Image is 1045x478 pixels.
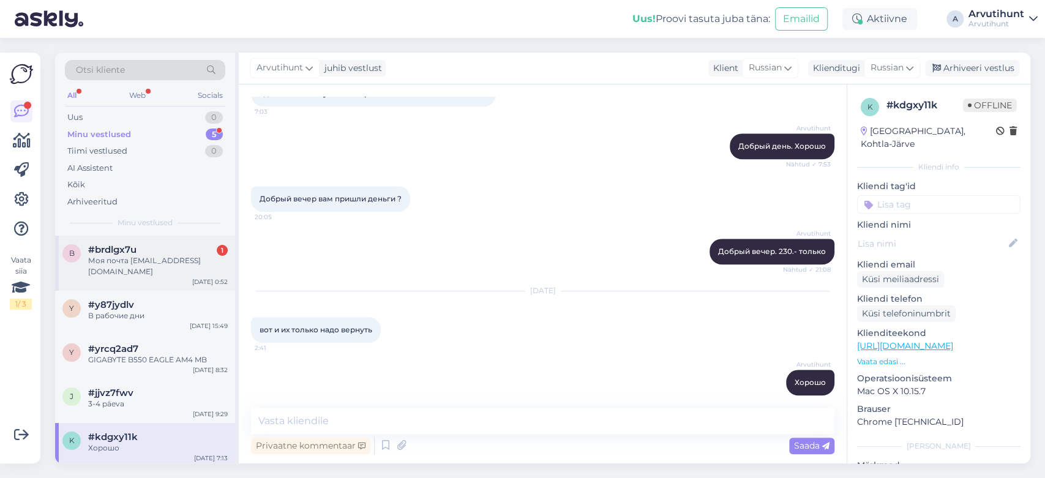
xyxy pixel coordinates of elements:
span: 7:03 [255,107,301,116]
a: [URL][DOMAIN_NAME] [857,340,953,351]
p: Märkmed [857,459,1021,472]
span: Arvutihunt [785,124,831,133]
span: #brdlgx7u [88,244,137,255]
div: Küsi meiliaadressi [857,271,944,288]
p: Klienditeekond [857,327,1021,340]
div: Klienditugi [808,62,860,75]
div: AI Assistent [67,162,113,174]
span: Saada [794,440,830,451]
span: k [867,102,873,111]
span: Arvutihunt [785,360,831,369]
p: Kliendi nimi [857,218,1021,231]
input: Lisa tag [857,195,1021,214]
span: #jjvz7fwv [88,387,133,398]
div: 3-4 päeva [88,398,228,409]
div: Küsi telefoninumbrit [857,305,956,322]
b: Uus! [632,13,656,24]
span: Arvutihunt [785,229,831,238]
span: Russian [749,61,782,75]
div: 0 [205,111,223,124]
span: Nähtud ✓ 7:53 [785,160,831,169]
div: Privaatne kommentaar [251,438,370,454]
p: Kliendi email [857,258,1021,271]
div: Arhiveeritud [67,196,118,208]
span: y [69,304,74,313]
div: 1 / 3 [10,299,32,310]
div: [DATE] 7:13 [194,454,228,463]
div: В рабочие дни [88,310,228,321]
span: j [70,392,73,401]
div: GIGABYTE B550 EAGLE AM4 MB [88,354,228,365]
div: Web [127,88,148,103]
p: Mac OS X 10.15.7 [857,385,1021,398]
span: y [69,348,74,357]
span: Nähtud ✓ 21:08 [783,265,831,274]
input: Lisa nimi [858,237,1006,250]
div: Kliendi info [857,162,1021,173]
span: Добрый день. Хорошо [738,141,826,151]
div: Uus [67,111,83,124]
p: Kliendi telefon [857,293,1021,305]
span: 7:13 [785,396,831,405]
span: Russian [871,61,904,75]
p: Operatsioonisüsteem [857,372,1021,385]
span: #y87jydlv [88,299,134,310]
div: [DATE] 8:32 [193,365,228,375]
span: Добрый вечер вам пришли деньги ? [260,194,402,203]
span: Minu vestlused [118,217,173,228]
div: 1 [217,245,228,256]
span: Arvutihunt [257,61,303,75]
div: A [946,10,964,28]
div: [GEOGRAPHIC_DATA], Kohtla-Järve [861,125,996,151]
div: Klient [708,62,738,75]
div: [DATE] 15:49 [190,321,228,330]
div: Tiimi vestlused [67,145,127,157]
div: # kdgxy11k [886,98,963,113]
span: Otsi kliente [76,64,125,77]
a: ArvutihuntArvutihunt [968,9,1038,29]
span: Добрый вечер. 230.- только [718,247,826,256]
span: k [69,436,75,445]
div: Arvutihunt [968,19,1024,29]
span: 2:41 [255,343,301,353]
div: juhib vestlust [320,62,382,75]
div: [DATE] 9:29 [193,409,228,419]
button: Emailid [775,7,828,31]
div: Хорошо [88,443,228,454]
div: Minu vestlused [67,129,131,141]
p: Brauser [857,403,1021,416]
span: вот и их только надо вернуть [260,325,372,334]
p: Kliendi tag'id [857,180,1021,193]
span: 20:05 [255,212,301,222]
span: Offline [963,99,1017,112]
span: #kdgxy11k [88,431,138,443]
div: Моя почта [EMAIL_ADDRESS][DOMAIN_NAME] [88,255,228,277]
p: Vaata edasi ... [857,356,1021,367]
div: Arhiveeri vestlus [925,60,1019,77]
div: [DATE] [251,285,834,296]
div: Kõik [67,179,85,191]
div: Arvutihunt [968,9,1024,19]
p: Chrome [TECHNICAL_ID] [857,416,1021,428]
div: All [65,88,79,103]
div: Socials [195,88,225,103]
div: Vaata siia [10,255,32,310]
div: [DATE] 0:52 [192,277,228,286]
div: [PERSON_NAME] [857,441,1021,452]
img: Askly Logo [10,62,33,86]
span: #yrcq2ad7 [88,343,138,354]
div: 5 [206,129,223,141]
span: Хорошо [795,378,826,387]
div: Proovi tasuta juba täna: [632,12,770,26]
div: 0 [205,145,223,157]
div: Aktiivne [842,8,917,30]
span: b [69,248,75,258]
